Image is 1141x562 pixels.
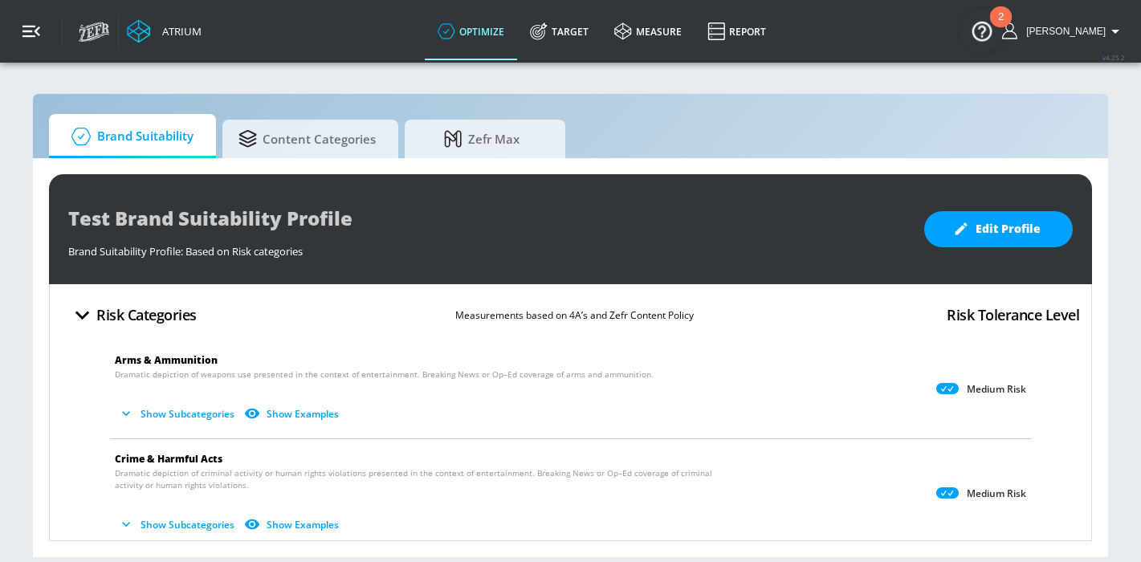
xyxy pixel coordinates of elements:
button: Show Examples [241,401,345,427]
a: measure [601,2,695,60]
h4: Risk Tolerance Level [947,303,1079,326]
span: Arms & Ammunition [115,353,218,367]
div: 2 [998,17,1004,38]
span: v 4.25.2 [1102,53,1125,62]
button: Open Resource Center, 2 new notifications [960,8,1004,53]
span: Crime & Harmful Acts [115,452,222,466]
button: Show Examples [241,511,345,538]
div: Atrium [156,24,202,39]
a: Atrium [127,19,202,43]
button: Show Subcategories [115,401,241,427]
button: [PERSON_NAME] [1002,22,1125,41]
p: Medium Risk [967,487,1026,500]
div: Brand Suitability Profile: Based on Risk categories [68,236,908,259]
h4: Risk Categories [96,303,197,326]
p: Measurements based on 4A’s and Zefr Content Policy [455,307,694,324]
span: login as: lucy.mchenry@zefr.com [1020,26,1106,37]
span: Brand Suitability [65,117,194,156]
span: Zefr Max [421,120,543,158]
span: Dramatic depiction of weapons use presented in the context of entertainment. Breaking News or Op–... [115,369,654,381]
button: Risk Categories [62,296,203,334]
a: Report [695,2,779,60]
a: Target [517,2,601,60]
button: Show Subcategories [115,511,241,538]
span: Dramatic depiction of criminal activity or human rights violations presented in the context of en... [115,467,735,491]
span: Content Categories [238,120,376,158]
a: optimize [425,2,517,60]
span: Edit Profile [956,219,1041,239]
button: Edit Profile [924,211,1073,247]
p: Medium Risk [967,383,1026,396]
